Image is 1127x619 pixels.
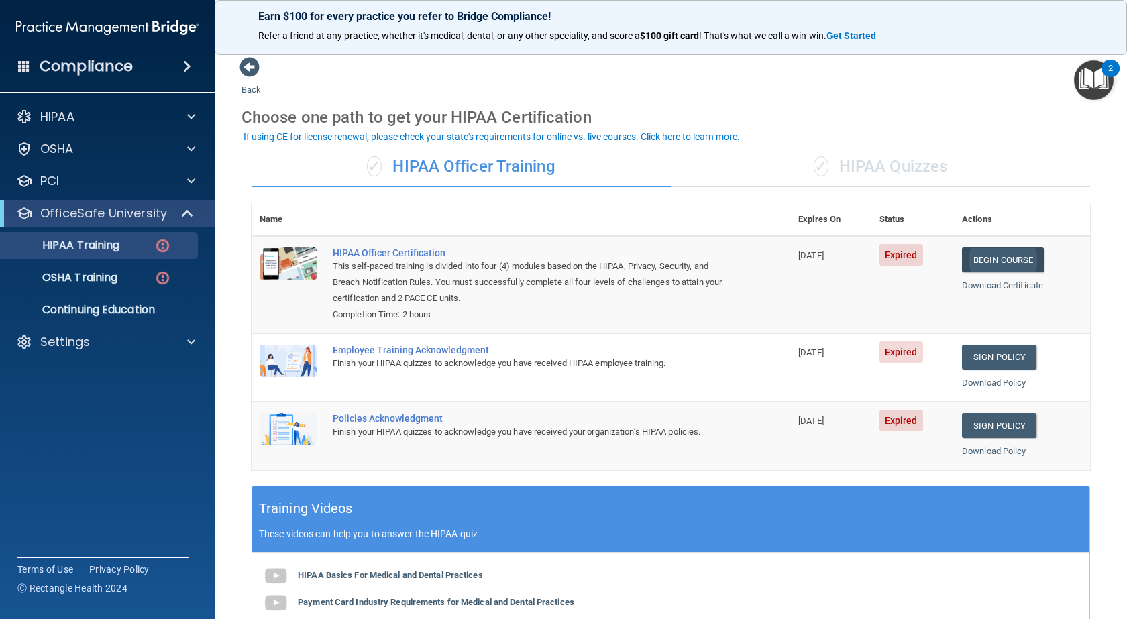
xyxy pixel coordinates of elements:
p: Earn $100 for every practice you refer to Bridge Compliance! [258,10,1083,23]
strong: $100 gift card [640,30,699,41]
div: HIPAA Quizzes [671,147,1090,187]
span: Ⓒ Rectangle Health 2024 [17,581,127,595]
div: 2 [1108,68,1113,86]
span: ! That's what we call a win-win. [699,30,826,41]
a: Back [241,68,261,95]
span: ✓ [367,156,382,176]
a: HIPAA [16,109,195,125]
th: Status [871,203,954,236]
span: Expired [879,410,923,431]
a: Get Started [826,30,878,41]
span: Expired [879,244,923,266]
span: Refer a friend at any practice, whether it's medical, dental, or any other speciality, and score a [258,30,640,41]
p: OSHA [40,141,74,157]
span: [DATE] [798,416,824,426]
a: Settings [16,334,195,350]
h5: Training Videos [259,497,353,520]
th: Name [252,203,325,236]
a: Download Policy [962,446,1026,456]
a: Sign Policy [962,413,1036,438]
a: PCI [16,173,195,189]
img: gray_youtube_icon.38fcd6cc.png [262,563,289,589]
p: Settings [40,334,90,350]
th: Expires On [790,203,871,236]
a: OSHA [16,141,195,157]
span: ✓ [814,156,828,176]
p: Continuing Education [9,303,192,317]
a: Sign Policy [962,345,1036,370]
img: danger-circle.6113f641.png [154,237,171,254]
img: danger-circle.6113f641.png [154,270,171,286]
div: Finish your HIPAA quizzes to acknowledge you have received HIPAA employee training. [333,355,723,372]
div: Completion Time: 2 hours [333,306,723,323]
span: [DATE] [798,250,824,260]
p: PCI [40,173,59,189]
div: Finish your HIPAA quizzes to acknowledge you have received your organization’s HIPAA policies. [333,424,723,440]
a: Terms of Use [17,563,73,576]
button: Open Resource Center, 2 new notifications [1074,60,1114,100]
img: gray_youtube_icon.38fcd6cc.png [262,589,289,616]
p: OfficeSafe University [40,205,167,221]
p: OSHA Training [9,271,117,284]
a: OfficeSafe University [16,205,195,221]
b: Payment Card Industry Requirements for Medical and Dental Practices [298,597,574,607]
p: HIPAA [40,109,74,125]
div: Choose one path to get your HIPAA Certification [241,98,1100,137]
a: Download Policy [962,378,1026,388]
button: If using CE for license renewal, please check your state's requirements for online vs. live cours... [241,130,742,144]
a: Download Certificate [962,280,1043,290]
div: HIPAA Officer Training [252,147,671,187]
b: HIPAA Basics For Medical and Dental Practices [298,570,483,580]
a: Begin Course [962,247,1044,272]
img: PMB logo [16,14,199,41]
div: Employee Training Acknowledgment [333,345,723,355]
span: [DATE] [798,347,824,357]
div: Policies Acknowledgment [333,413,723,424]
div: This self-paced training is divided into four (4) modules based on the HIPAA, Privacy, Security, ... [333,258,723,306]
p: These videos can help you to answer the HIPAA quiz [259,528,1083,539]
span: Expired [879,341,923,363]
th: Actions [954,203,1090,236]
div: If using CE for license renewal, please check your state's requirements for online vs. live cours... [244,132,740,142]
p: HIPAA Training [9,239,119,252]
a: HIPAA Officer Certification [333,247,723,258]
strong: Get Started [826,30,876,41]
a: Privacy Policy [89,563,150,576]
h4: Compliance [40,57,133,76]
